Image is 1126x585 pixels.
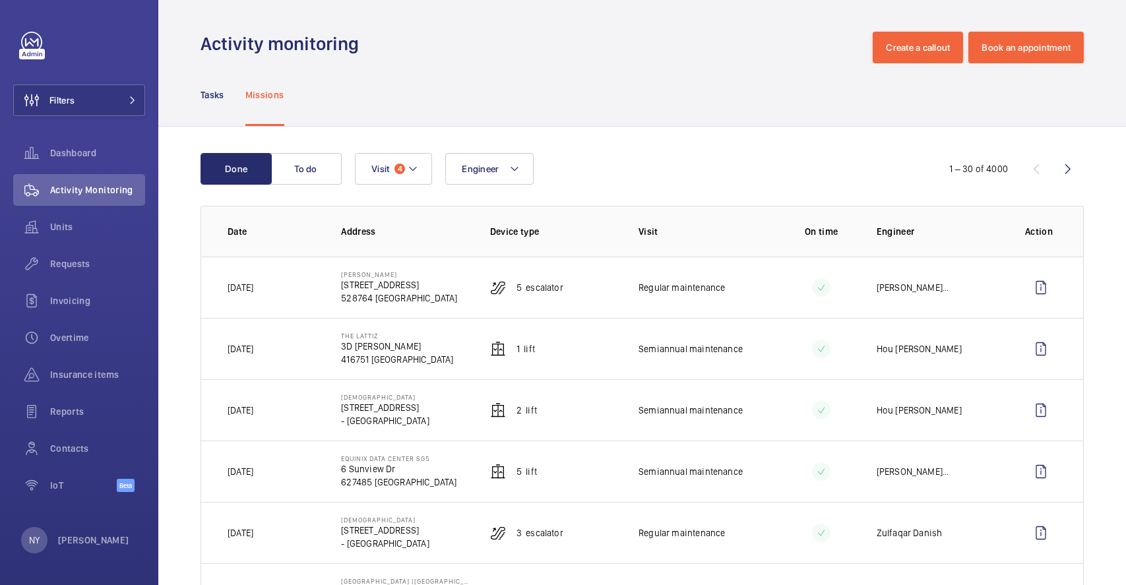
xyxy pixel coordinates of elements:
[516,526,563,539] p: 3 Escalator
[877,526,943,539] p: Zulfaqar Danish
[355,153,432,185] button: Visit4
[228,465,253,478] p: [DATE]
[201,32,367,56] h1: Activity monitoring
[50,146,145,160] span: Dashboard
[877,281,949,294] div: ...
[516,465,537,478] p: 5 Lift
[873,32,963,63] button: Create a callout
[50,331,145,344] span: Overtime
[949,162,1008,175] div: 1 – 30 of 4000
[50,479,117,492] span: IoT
[639,526,725,539] p: Regular maintenance
[13,84,145,116] button: Filters
[270,153,342,185] button: To do
[445,153,534,185] button: Engineer
[639,465,743,478] p: Semiannual maintenance
[341,401,429,414] p: [STREET_ADDRESS]
[490,464,506,479] img: elevator.svg
[639,342,743,355] p: Semiannual maintenance
[877,404,962,417] p: Hou [PERSON_NAME]
[490,402,506,418] img: elevator.svg
[877,342,962,355] p: Hou [PERSON_NAME]
[341,353,453,366] p: 416751 [GEOGRAPHIC_DATA]
[50,405,145,418] span: Reports
[341,278,457,292] p: [STREET_ADDRESS]
[49,94,75,107] span: Filters
[787,225,855,238] p: On time
[639,404,743,417] p: Semiannual maintenance
[341,476,456,489] p: 627485 [GEOGRAPHIC_DATA]
[877,225,1004,238] p: Engineer
[1025,225,1057,238] p: Action
[201,88,224,102] p: Tasks
[341,332,453,340] p: The Lattiz
[50,220,145,233] span: Units
[490,280,506,295] img: escalator.svg
[117,479,135,492] span: Beta
[341,393,429,401] p: [DEMOGRAPHIC_DATA]
[50,257,145,270] span: Requests
[341,270,457,278] p: [PERSON_NAME]
[50,368,145,381] span: Insurance items
[877,465,949,478] div: ...
[341,454,456,462] p: Equinix Data Center SG5
[462,164,499,174] span: Engineer
[639,281,725,294] p: Regular maintenance
[341,524,429,537] p: [STREET_ADDRESS]
[228,342,253,355] p: [DATE]
[341,340,453,353] p: 3D [PERSON_NAME]
[516,281,563,294] p: 5 Escalator
[341,516,429,524] p: [DEMOGRAPHIC_DATA]
[490,225,617,238] p: Device type
[341,225,468,238] p: Address
[968,32,1084,63] button: Book an appointment
[490,341,506,357] img: elevator.svg
[516,404,537,417] p: 2 Lift
[371,164,389,174] span: Visit
[29,534,40,547] p: NY
[516,342,535,355] p: 1 Lift
[877,281,943,294] p: [PERSON_NAME]
[490,525,506,541] img: escalator.svg
[50,442,145,455] span: Contacts
[245,88,284,102] p: Missions
[639,225,766,238] p: Visit
[341,462,456,476] p: 6 Sunview Dr
[394,164,405,174] span: 4
[341,537,429,550] p: - [GEOGRAPHIC_DATA]
[50,294,145,307] span: Invoicing
[341,292,457,305] p: 528764 [GEOGRAPHIC_DATA]
[877,465,943,478] p: [PERSON_NAME]
[228,281,253,294] p: [DATE]
[341,414,429,427] p: - [GEOGRAPHIC_DATA]
[201,153,272,185] button: Done
[58,534,129,547] p: [PERSON_NAME]
[50,183,145,197] span: Activity Monitoring
[341,577,468,585] p: [GEOGRAPHIC_DATA] ([GEOGRAPHIC_DATA])
[228,225,320,238] p: Date
[228,404,253,417] p: [DATE]
[228,526,253,539] p: [DATE]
